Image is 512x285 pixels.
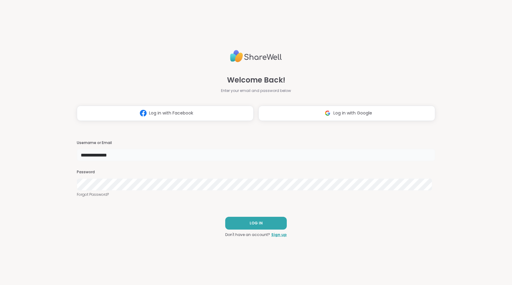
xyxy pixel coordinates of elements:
[227,75,285,86] span: Welcome Back!
[258,106,435,121] button: Log in with Google
[250,220,263,226] span: LOG IN
[77,106,254,121] button: Log in with Facebook
[225,232,270,237] span: Don't have an account?
[230,47,282,65] img: ShareWell Logo
[225,217,287,230] button: LOG IN
[137,107,149,119] img: ShareWell Logomark
[333,110,372,116] span: Log in with Google
[322,107,333,119] img: ShareWell Logomark
[149,110,193,116] span: Log in with Facebook
[271,232,287,237] a: Sign up
[221,88,291,93] span: Enter your email and password below
[77,140,435,146] h3: Username or Email
[77,192,435,197] a: Forgot Password?
[77,170,435,175] h3: Password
